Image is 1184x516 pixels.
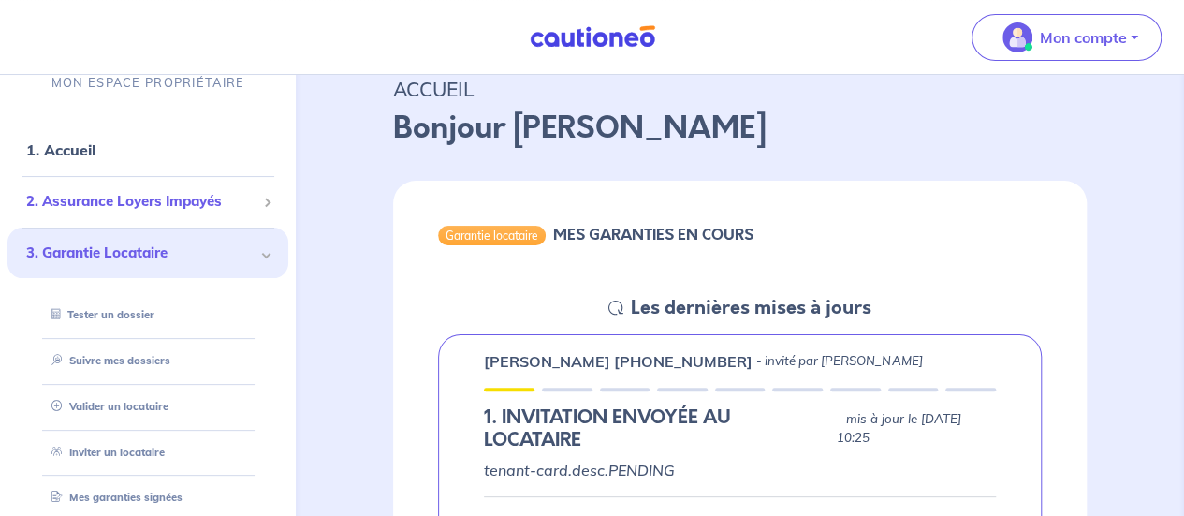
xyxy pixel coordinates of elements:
[30,437,266,468] div: Inviter un locataire
[7,228,288,279] div: 3. Garantie Locataire
[438,226,546,244] div: Garantie locataire
[44,400,168,413] a: Valider un locataire
[44,446,165,459] a: Inviter un locataire
[7,131,288,169] div: 1. Accueil
[26,243,256,264] span: 3. Garantie Locataire
[26,191,256,213] span: 2. Assurance Loyers Impayés
[393,106,1087,151] p: Bonjour [PERSON_NAME]
[484,406,996,451] div: state: PENDING, Context: IN-LANDLORD
[484,406,829,451] h5: 1.︎ INVITATION ENVOYÉE AU LOCATAIRE
[51,74,244,92] p: MON ESPACE PROPRIÉTAIRE
[1002,22,1032,52] img: illu_account_valid_menu.svg
[30,482,266,513] div: Mes garanties signées
[1040,26,1127,49] p: Mon compte
[631,297,871,319] h5: Les dernières mises à jours
[30,346,266,376] div: Suivre mes dossiers
[7,184,288,220] div: 2. Assurance Loyers Impayés
[972,14,1162,61] button: illu_account_valid_menu.svgMon compte
[484,350,753,373] p: [PERSON_NAME] [PHONE_NUMBER]
[44,308,154,321] a: Tester un dossier
[26,140,95,159] a: 1. Accueil
[30,391,266,422] div: Valider un locataire
[44,491,183,504] a: Mes garanties signées
[522,25,663,49] img: Cautioneo
[393,72,1087,106] p: ACCUEIL
[837,410,996,448] p: - mis à jour le [DATE] 10:25
[30,300,266,331] div: Tester un dossier
[553,226,753,243] h6: MES GARANTIES EN COURS
[44,354,170,367] a: Suivre mes dossiers
[484,459,996,481] p: tenant-card.desc.PENDING
[756,352,922,371] p: - invité par [PERSON_NAME]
